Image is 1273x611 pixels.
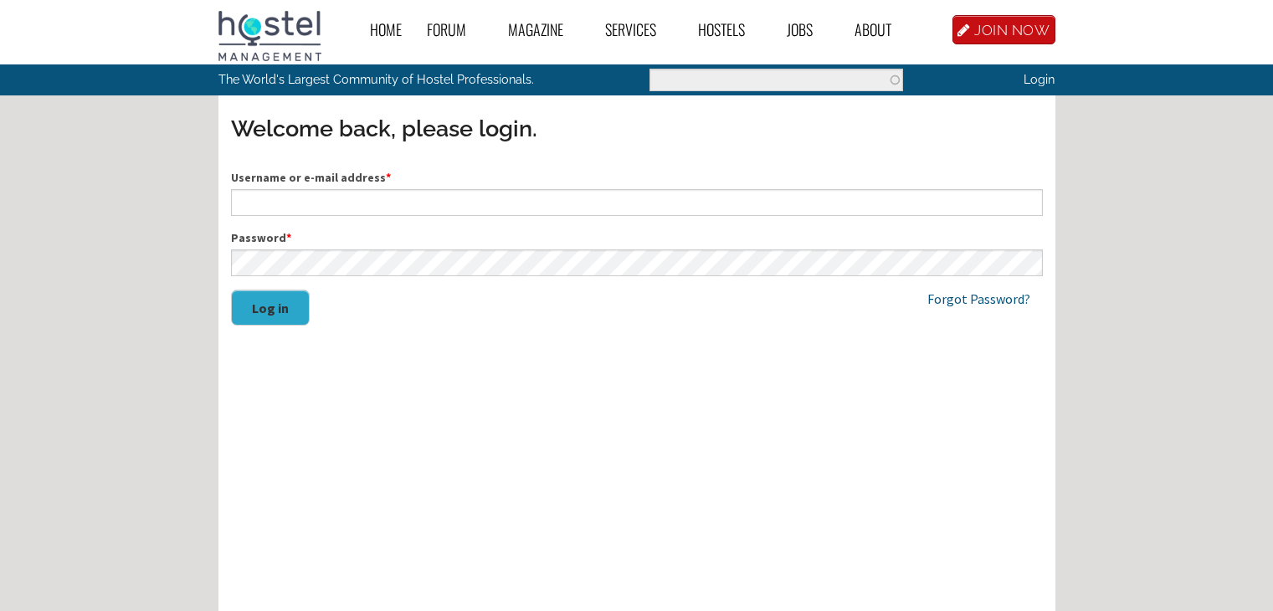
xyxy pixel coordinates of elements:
[927,290,1030,307] a: Forgot Password?
[685,11,774,49] a: Hostels
[231,169,1043,187] label: Username or e-mail address
[231,229,1043,247] label: Password
[649,69,903,91] input: Enter the terms you wish to search for.
[218,64,567,95] p: The World's Largest Community of Hostel Professionals.
[842,11,921,49] a: About
[414,11,495,49] a: Forum
[952,15,1055,44] a: JOIN NOW
[495,11,593,49] a: Magazine
[286,230,291,245] span: This field is required.
[231,113,1043,145] h3: Welcome back, please login.
[357,11,414,49] a: Home
[1024,72,1055,86] a: Login
[386,170,391,185] span: This field is required.
[774,11,842,49] a: Jobs
[231,290,310,326] button: Log in
[593,11,685,49] a: Services
[218,11,321,61] img: Hostel Management Home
